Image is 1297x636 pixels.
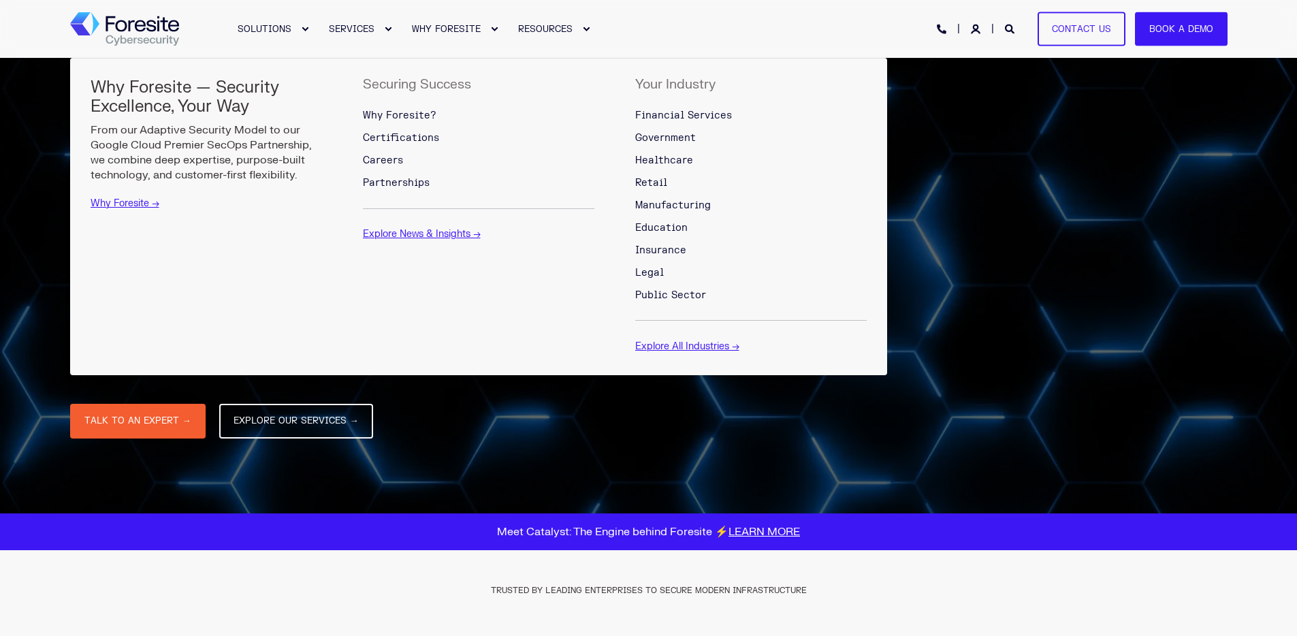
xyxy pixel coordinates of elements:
span: Healthcare [635,155,693,166]
div: Expand RESOURCES [582,25,590,33]
span: Manufacturing [635,200,711,211]
span: Public Sector [635,289,706,301]
div: Expand SERVICES [384,25,392,33]
a: TALK TO AN EXPERT → [70,404,206,439]
span: Partnerships [363,177,430,189]
a: Contact Us [1038,12,1125,46]
h5: Why Foresite — Security Excellence, Your Way [91,78,322,116]
span: Your Industry [635,76,716,93]
a: LEARN MORE [728,525,800,539]
span: Careers [363,155,403,166]
span: Certifications [363,132,439,144]
h5: Securing Success [363,78,471,91]
img: Foresite logo, a hexagon shape of blues with a directional arrow to the right hand side, and the ... [70,12,179,46]
a: Login [971,22,983,34]
div: Expand WHY FORESITE [490,25,498,33]
a: Open Search [1005,22,1017,34]
a: Back to Home [70,12,179,46]
span: RESOURCES [518,23,573,34]
span: TRUSTED BY LEADING ENTERPRISES TO SECURE MODERN INFRASTRUCTURE [491,585,807,596]
span: Meet Catalyst: The Engine behind Foresite ⚡️ [497,525,800,539]
a: Explore All Industries → [635,340,739,352]
a: Explore News & Insights → [363,228,481,240]
a: EXPLORE OUR SERVICES → [219,404,373,439]
p: From our Adaptive Security Model to our Google Cloud Premier SecOps Partnership, we combine deep ... [91,123,322,182]
span: Financial Services [635,110,732,121]
span: Legal [635,267,664,279]
div: Expand SOLUTIONS [301,25,309,33]
span: WHY FORESITE [412,23,481,34]
span: SOLUTIONS [238,23,291,34]
a: Book a Demo [1135,12,1228,46]
span: Why Foresite? [363,110,436,121]
a: Why Foresite → [91,197,159,209]
span: Insurance [635,244,686,256]
span: Government [635,132,696,144]
span: Education [635,222,688,234]
span: Retail [635,177,667,189]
